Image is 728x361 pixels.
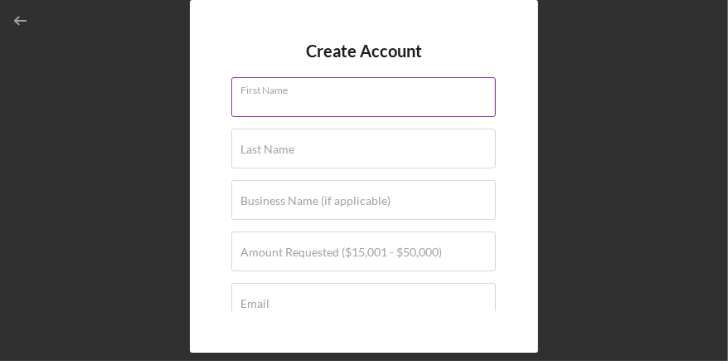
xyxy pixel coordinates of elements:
[240,143,294,156] label: Last Name
[240,78,496,96] label: First Name
[240,297,269,310] label: Email
[240,194,391,207] label: Business Name (if applicable)
[240,246,442,259] label: Amount Requested ($15,001 - $50,000)
[306,41,422,61] h4: Create Account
